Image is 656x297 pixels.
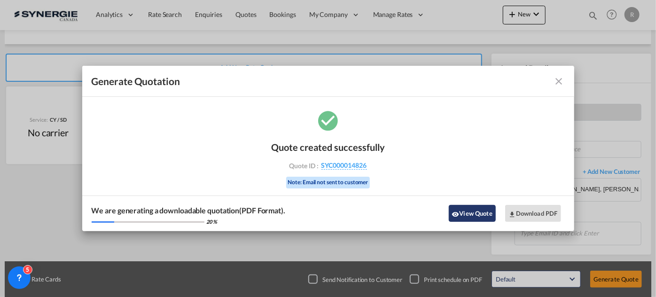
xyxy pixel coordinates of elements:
[554,76,565,87] md-icon: icon-close fg-AAA8AD cursor m-0
[92,75,180,87] span: Generate Quotation
[92,205,286,216] div: We are generating a downloadable quotation(PDF Format).
[449,205,496,222] button: icon-eyeView Quote
[286,177,370,188] div: Note: Email not sent to customer
[505,205,561,222] button: Download PDF
[207,218,218,225] div: 20 %
[271,141,385,153] div: Quote created successfully
[316,109,340,132] md-icon: icon-checkbox-marked-circle
[82,66,574,231] md-dialog: Generate Quotation Quote ...
[273,161,383,170] div: Quote ID :
[452,211,460,218] md-icon: icon-eye
[321,161,367,170] span: SYC000014826
[508,211,516,218] md-icon: icon-download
